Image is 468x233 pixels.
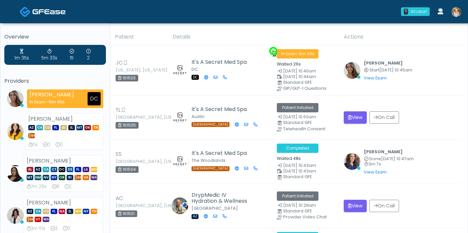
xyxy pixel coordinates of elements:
span: VA [83,175,89,180]
small: [GEOGRAPHIC_DATA], [US_STATE] [116,204,152,208]
a: 0 All clear! [397,5,434,19]
span: Patient Initiated [277,191,318,201]
button: On Call [369,200,399,212]
div: 1m 35s [14,48,29,61]
span: [GEOGRAPHIC_DATA] [75,175,81,180]
small: Scheduled Time [277,75,336,79]
span: OK [84,125,91,130]
span: IL [67,209,73,214]
span: Patient Initiated [277,103,318,112]
span: IL [68,125,75,130]
span: [DATE] 10:45am [379,67,412,73]
img: Veronica Weatherspoon [7,165,24,182]
div: 5m 33s [41,48,57,61]
small: The Woodlands [192,158,226,163]
b: [PERSON_NAME] [364,149,403,155]
span: AL [27,167,33,172]
span: OR [59,175,65,180]
small: DC [192,66,198,72]
span: [DATE] 10:43am [283,163,316,168]
span: DC [59,167,65,172]
div: 0 [56,142,63,148]
small: [GEOGRAPHIC_DATA], [US_STATE] [116,115,152,119]
div: All clear! [411,9,427,15]
small: [US_STATE], [US_STATE] [116,68,152,72]
div: Standard GFE [283,121,342,125]
span: [GEOGRAPHIC_DATA] [192,166,230,171]
div: In Exam - [30,99,74,105]
img: Amanda Creel [172,153,188,169]
span: MT [76,125,83,130]
span: NY [83,209,89,214]
div: 161504 [116,166,139,173]
strong: [PERSON_NAME] [27,157,71,165]
span: NV [43,175,49,180]
span: 5m 40s [299,51,314,57]
span: FL [51,209,57,214]
span: MT [27,175,33,180]
img: Docovia [32,8,66,15]
span: [DATE] 10:40am [283,68,316,74]
img: Erika Felder [7,123,24,140]
span: WA [91,175,97,180]
button: On Call [369,111,399,124]
span: AZ [35,167,41,172]
h5: Providers [4,78,106,84]
small: Date Created [277,203,336,208]
small: Date Created [277,69,336,73]
span: CA [35,209,41,214]
h5: It's A Secret Med Spa [192,59,247,65]
a: View Exam [364,169,387,175]
h5: DrypMedic IV Hydration & Wellness [192,192,250,204]
span: AZ [28,125,35,130]
span: TL [116,106,121,114]
span: [DATE] 10:29am [283,202,316,208]
small: Austin [192,114,205,119]
span: NM [35,175,41,180]
th: Details [169,29,340,45]
span: WA [43,217,49,222]
th: Patient [111,29,169,45]
small: Date Created [277,115,336,119]
img: Amanda Creel [172,109,188,125]
small: 3m 7s [364,162,414,167]
div: 3m 51s [27,225,45,232]
div: 7m 28s [27,183,47,190]
strong: [PERSON_NAME] [27,199,71,206]
span: JC [116,59,123,67]
div: Telehealth Consent [283,127,342,131]
div: 161505 [116,122,139,129]
div: 2 [65,183,72,190]
img: Samantha Ly [344,62,360,79]
span: DC [192,75,199,80]
img: Amanda Creel [172,61,188,78]
span: [DATE] 10:47am [381,156,414,162]
small: Waited 26s [277,61,301,67]
div: 0 [63,225,70,232]
small: Completed at [364,157,414,161]
span: TN [92,125,99,130]
span: [DATE] 10:44am [283,74,316,79]
b: [PERSON_NAME] [364,60,403,66]
span: ID [60,125,67,130]
span: AZ [27,209,33,214]
span: [GEOGRAPHIC_DATA] [28,133,35,138]
span: [DATE] 10:43am [283,168,316,174]
span: MO [91,167,97,172]
small: [GEOGRAPHIC_DATA], [US_STATE] [116,160,152,164]
small: [GEOGRAPHIC_DATA] [192,205,238,211]
img: Jalana Cady [172,197,188,214]
div: 3 [51,225,58,232]
img: Docovia [20,6,31,17]
h5: Overview [4,34,106,40]
small: Date Created [277,164,336,168]
div: 8 [52,183,59,190]
span: DE [67,167,73,172]
small: Waited 48s [277,156,301,161]
div: 161501 [116,210,137,217]
div: 0 [43,142,50,148]
span: CO [43,209,49,214]
a: View Exam [364,75,387,81]
span: FL [75,167,81,172]
span: SS [116,150,122,158]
